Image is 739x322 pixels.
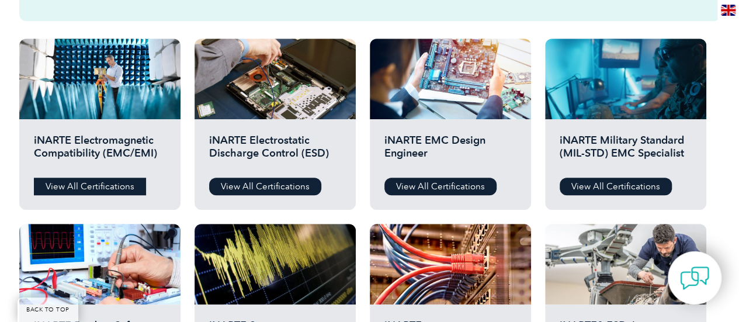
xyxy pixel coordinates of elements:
a: BACK TO TOP [18,297,78,322]
a: View All Certifications [560,178,672,195]
a: View All Certifications [34,178,146,195]
h2: iNARTE EMC Design Engineer [384,134,516,169]
h2: iNARTE Military Standard (MIL-STD) EMC Specialist [560,134,692,169]
img: contact-chat.png [680,264,709,293]
a: View All Certifications [209,178,321,195]
img: en [721,5,735,16]
h2: iNARTE Electromagnetic Compatibility (EMC/EMI) [34,134,166,169]
a: View All Certifications [384,178,497,195]
h2: iNARTE Electrostatic Discharge Control (ESD) [209,134,341,169]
